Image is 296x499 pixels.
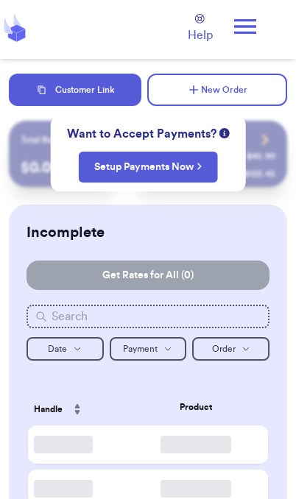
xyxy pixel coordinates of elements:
[34,403,63,416] span: Handle
[79,152,218,183] button: Setup Payments Now
[21,158,108,178] p: $ 0.00
[188,14,213,44] a: Help
[192,337,269,361] button: Order
[247,150,275,162] div: $ 45.99
[188,26,213,44] span: Help
[27,222,105,243] h2: Incomplete
[147,74,287,106] button: New Order
[66,394,89,424] button: Sort ascending
[94,160,202,174] a: Setup Payments Now
[48,344,67,353] span: Date
[123,344,158,353] span: Payment
[27,305,269,328] input: Search
[67,125,216,143] span: Want to Accept Payments?
[27,261,269,290] button: Get Rates for All (0)
[110,337,187,361] button: Payment
[27,337,104,361] button: Date
[212,344,236,353] span: Order
[244,168,275,180] div: $ 123.45
[21,134,73,146] p: Total Balance
[9,74,141,106] button: Customer Link
[180,400,212,414] span: Product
